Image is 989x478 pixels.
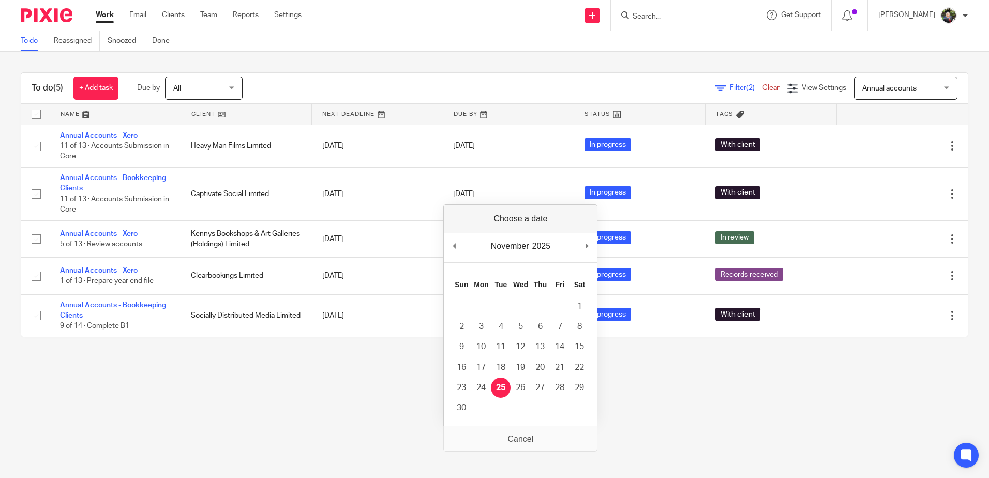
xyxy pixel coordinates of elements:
button: 13 [530,337,550,357]
span: In progress [585,138,631,151]
abbr: Monday [474,280,488,289]
a: Clear [762,84,780,92]
td: Heavy Man Films Limited [181,125,311,167]
button: 19 [511,357,530,378]
p: [PERSON_NAME] [878,10,935,20]
span: 11 of 13 · Accounts Submission in Core [60,142,169,160]
a: Done [152,31,177,51]
a: Reassigned [54,31,100,51]
a: Team [200,10,217,20]
button: 3 [471,317,491,337]
button: 26 [511,378,530,398]
a: Settings [274,10,302,20]
button: 27 [530,378,550,398]
td: [DATE] [312,125,443,167]
span: Get Support [781,11,821,19]
a: Annual Accounts - Bookkeeping Clients [60,302,166,319]
p: Due by [137,83,160,93]
span: In progress [585,268,631,281]
td: Captivate Social Limited [181,167,311,220]
span: All [173,85,181,92]
button: 25 [491,378,511,398]
td: [DATE] [312,294,443,337]
a: Annual Accounts - Xero [60,267,138,274]
span: (5) [53,84,63,92]
button: Previous Month [449,238,459,254]
abbr: Thursday [534,280,547,289]
td: [DATE] [312,220,443,257]
input: Search [632,12,725,22]
span: With client [715,308,760,321]
span: Annual accounts [862,85,917,92]
span: [DATE] [453,190,475,198]
button: 29 [570,378,589,398]
button: 17 [471,357,491,378]
button: 21 [550,357,570,378]
span: In progress [585,308,631,321]
td: [DATE] [312,258,443,294]
span: In progress [585,231,631,244]
a: Annual Accounts - Bookkeeping Clients [60,174,166,192]
button: 28 [550,378,570,398]
abbr: Tuesday [495,280,507,289]
button: 11 [491,337,511,357]
span: Records received [715,268,783,281]
div: 2025 [531,238,552,254]
abbr: Saturday [574,280,586,289]
span: Filter [730,84,762,92]
a: Annual Accounts - Xero [60,230,138,237]
span: 1 of 13 · Prepare year end file [60,278,154,285]
span: 11 of 13 · Accounts Submission in Core [60,196,169,214]
a: Annual Accounts - Xero [60,132,138,139]
button: 1 [570,296,589,317]
button: 2 [452,317,471,337]
a: Clients [162,10,185,20]
a: Snoozed [108,31,144,51]
td: [DATE] [312,167,443,220]
div: November [489,238,531,254]
button: 10 [471,337,491,357]
button: 22 [570,357,589,378]
span: 9 of 14 · Complete B1 [60,322,129,330]
button: 16 [452,357,471,378]
a: Email [129,10,146,20]
span: 5 of 13 · Review accounts [60,241,142,248]
button: 9 [452,337,471,357]
abbr: Sunday [455,280,468,289]
span: With client [715,186,760,199]
td: Clearbookings Limited [181,258,311,294]
span: With client [715,138,760,151]
img: Pixie [21,8,72,22]
span: View Settings [802,84,846,92]
button: 12 [511,337,530,357]
span: Tags [716,111,733,117]
span: In review [715,231,754,244]
td: Kennys Bookshops & Art Galleries (Holdings) Limited [181,220,311,257]
img: Jade.jpeg [940,7,957,24]
span: In progress [585,186,631,199]
abbr: Friday [556,280,565,289]
button: 20 [530,357,550,378]
h1: To do [32,83,63,94]
abbr: Wednesday [513,280,528,289]
a: Reports [233,10,259,20]
button: 8 [570,317,589,337]
span: (2) [746,84,755,92]
button: 18 [491,357,511,378]
button: 14 [550,337,570,357]
td: Socially Distributed Media Limited [181,294,311,337]
a: Work [96,10,114,20]
button: 24 [471,378,491,398]
button: 15 [570,337,589,357]
a: To do [21,31,46,51]
button: 5 [511,317,530,337]
button: 6 [530,317,550,337]
button: 30 [452,398,471,418]
button: 4 [491,317,511,337]
button: 23 [452,378,471,398]
a: + Add task [73,77,118,100]
span: [DATE] [453,142,475,150]
button: Next Month [581,238,592,254]
button: 7 [550,317,570,337]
